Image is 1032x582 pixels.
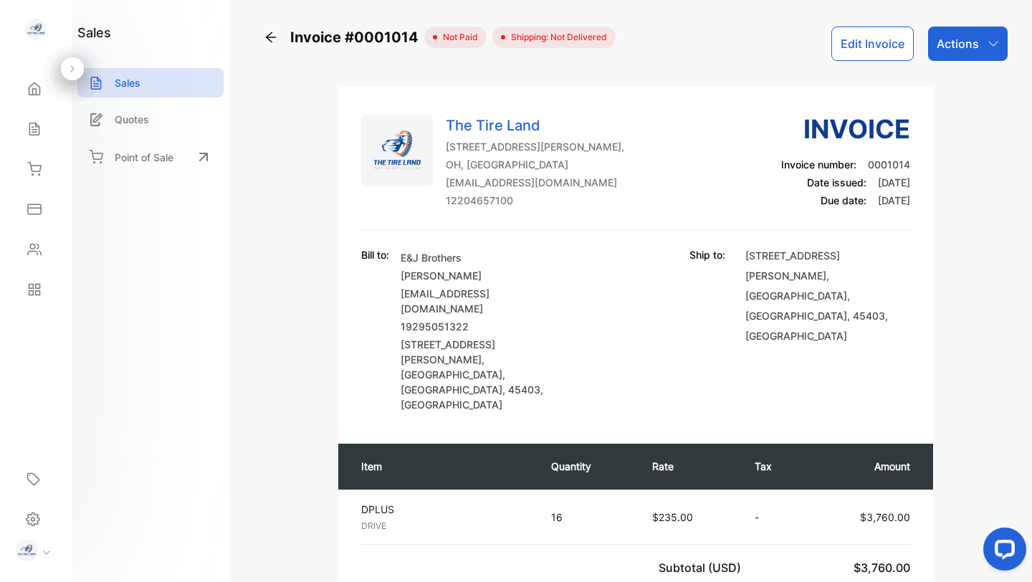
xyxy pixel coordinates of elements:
[115,150,173,165] p: Point of Sale
[755,459,793,474] p: Tax
[755,510,793,525] p: -
[551,459,624,474] p: Quantity
[659,559,747,576] p: Subtotal (USD)
[446,157,624,172] p: OH, [GEOGRAPHIC_DATA]
[847,310,885,322] span: , 45403
[505,31,607,44] span: Shipping: Not Delivered
[446,139,624,154] p: [STREET_ADDRESS][PERSON_NAME],
[437,31,478,44] span: not paid
[77,68,224,97] a: Sales
[77,105,224,134] a: Quotes
[115,75,140,90] p: Sales
[745,249,840,282] span: [STREET_ADDRESS][PERSON_NAME]
[361,459,522,474] p: Item
[290,27,424,48] span: Invoice #0001014
[446,193,624,208] p: 12204657100
[401,319,565,334] p: 19295051322
[781,158,856,171] span: Invoice number:
[446,175,624,190] p: [EMAIL_ADDRESS][DOMAIN_NAME]
[823,459,910,474] p: Amount
[115,112,149,127] p: Quotes
[807,176,866,189] span: Date issued:
[401,338,495,366] span: [STREET_ADDRESS][PERSON_NAME]
[551,510,624,525] p: 16
[781,110,910,148] h3: Invoice
[831,27,914,61] button: Edit Invoice
[361,502,525,517] p: DPLUS
[401,250,565,265] p: E&J Brothers
[401,286,565,316] p: [EMAIL_ADDRESS][DOMAIN_NAME]
[868,158,910,171] span: 0001014
[25,19,47,40] img: logo
[77,23,111,42] h1: sales
[928,27,1008,61] button: Actions
[361,115,433,186] img: Company Logo
[361,247,389,262] p: Bill to:
[972,522,1032,582] iframe: LiveChat chat widget
[878,176,910,189] span: [DATE]
[937,35,979,52] p: Actions
[854,560,910,575] span: $3,760.00
[446,115,624,136] p: The Tire Land
[361,520,525,533] p: DRIVE
[401,268,565,283] p: [PERSON_NAME]
[689,247,725,262] p: Ship to:
[860,511,910,523] span: $3,760.00
[878,194,910,206] span: [DATE]
[16,540,37,561] img: profile
[652,511,693,523] span: $235.00
[821,194,866,206] span: Due date:
[652,459,726,474] p: Rate
[502,383,540,396] span: , 45403
[77,141,224,173] a: Point of Sale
